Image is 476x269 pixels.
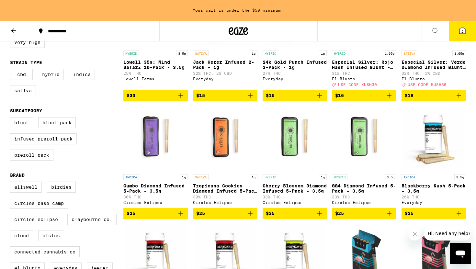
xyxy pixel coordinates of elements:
button: Add to bag [402,90,466,101]
label: Infused Preroll Pack [10,133,77,144]
img: Circles Eclipse - Tropicana Cookies Diamond Infused 5-Pack - 3.5g [193,106,257,171]
p: Tropicana Cookies Diamond Infused 5-Pack - 3.5g [193,183,257,194]
label: Very High [10,37,45,48]
div: Circles Eclipse [332,200,396,205]
legend: Brand [10,173,25,178]
span: $18 [405,93,414,98]
p: 33% THC [332,195,396,199]
button: Add to bag [332,208,396,219]
label: Birdies [47,182,76,193]
p: 32% THC: 2% CBD [193,71,257,75]
span: $15 [196,93,205,98]
span: $25 [335,211,344,216]
label: Sativa [10,85,36,96]
span: USE CODE KUSH30 [338,83,377,87]
a: Open page for Cherry Blossom Diamond Infused 5-Pack - 3.5g from Circles Eclipse [263,106,327,208]
p: 27% THC [263,71,327,75]
p: 31% THC [332,71,396,75]
span: $15 [266,93,275,98]
p: 3.5g [385,174,396,180]
button: Add to bag [263,90,327,101]
p: 1g [250,174,257,180]
div: Circles Eclipse [263,200,327,205]
p: HYBRID [332,50,347,56]
p: SATIVA [402,50,417,56]
p: 1g [319,174,327,180]
p: INDICA [123,174,139,180]
button: Add to bag [193,208,257,219]
legend: Subcategory [10,108,42,113]
p: SATIVA [193,50,209,56]
p: Especial Silver: Verde Diamond Infused Blunt - 1.65g [402,60,466,70]
p: Gumbo Diamond Infused 5-Pack - 3.5g [123,183,188,194]
p: 1.65g [452,50,466,56]
label: Blunt Pack [38,117,76,128]
p: 1g [319,50,327,56]
button: Add to bag [402,208,466,219]
span: 2 [461,29,463,33]
button: Add to bag [263,208,327,219]
p: GG4 Diamond Infused 5-Pack - 3.5g [332,183,396,194]
div: Everyday [263,77,327,81]
span: $30 [127,93,135,98]
button: 2 [449,21,476,41]
legend: Strain Type [10,60,42,65]
label: Circles Base Camp [10,198,68,209]
label: Connected Cannabis Co [10,246,80,257]
p: 30% THC [193,195,257,199]
a: Open page for Tropicana Cookies Diamond Infused 5-Pack - 3.5g from Circles Eclipse [193,106,257,208]
p: HYBRID [332,174,347,180]
a: Open page for Gumbo Diamond Infused 5-Pack - 3.5g from Circles Eclipse [123,106,188,208]
button: Add to bag [123,208,188,219]
div: Circles Eclipse [193,200,257,205]
span: $25 [266,211,275,216]
button: Add to bag [332,90,396,101]
p: 26% THC [402,195,466,199]
a: Open page for GG4 Diamond Infused 5-Pack - 3.5g from Circles Eclipse [332,106,396,208]
label: Hybrid [38,69,64,80]
p: INDICA [402,174,417,180]
p: 3.5g [176,50,188,56]
p: 30% THC [123,195,188,199]
div: Everyday [193,77,257,81]
p: HYBRID [263,174,278,180]
span: $16 [335,93,344,98]
label: Claybourne Co. [67,214,117,225]
p: 1g [180,174,188,180]
img: Circles Eclipse - Cherry Blossom Diamond Infused 5-Pack - 3.5g [263,106,327,171]
label: Circles Eclipse [10,214,62,225]
p: Cherry Blossom Diamond Infused 5-Pack - 3.5g [263,183,327,194]
p: 25% THC [123,71,188,75]
p: 3.5g [454,174,466,180]
label: Blunt [10,117,33,128]
p: 32% THC: 1% CBD [402,71,466,75]
p: Blackberry Kush 5-Pack - 3.5g [402,183,466,194]
p: Lowell 35s: Mind Safari 10-Pack - 3.5g [123,60,188,70]
button: Add to bag [123,90,188,101]
p: 24k Gold Punch Infused 2-Pack - 1g [263,60,327,70]
p: HYBRID [263,50,278,56]
div: Everyday [402,200,466,205]
label: CBD [10,69,33,80]
span: $25 [196,211,205,216]
label: CLSICS [38,230,64,241]
p: SATIVA [193,174,209,180]
div: Circles Eclipse [123,200,188,205]
img: Circles Eclipse - GG4 Diamond Infused 5-Pack - 3.5g [332,106,396,171]
p: HYBRID [123,50,139,56]
div: El Blunto [402,77,466,81]
img: Everyday - Blackberry Kush 5-Pack - 3.5g [402,106,466,171]
span: $25 [405,211,414,216]
div: El Blunto [332,77,396,81]
p: 1.65g [383,50,396,56]
iframe: Close message [408,228,421,241]
span: $25 [127,211,135,216]
a: Open page for Blackberry Kush 5-Pack - 3.5g from Everyday [402,106,466,208]
label: Cloud [10,230,33,241]
p: Especial Silver: Rojo Hash Infused Blunt - 1.65g [332,60,396,70]
p: Jack Herer Infused 2-Pack - 1g [193,60,257,70]
span: USE CODE KUSH30 [408,83,447,87]
p: 33% THC [263,195,327,199]
div: Lowell Farms [123,77,188,81]
iframe: Button to launch messaging window [450,243,471,264]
